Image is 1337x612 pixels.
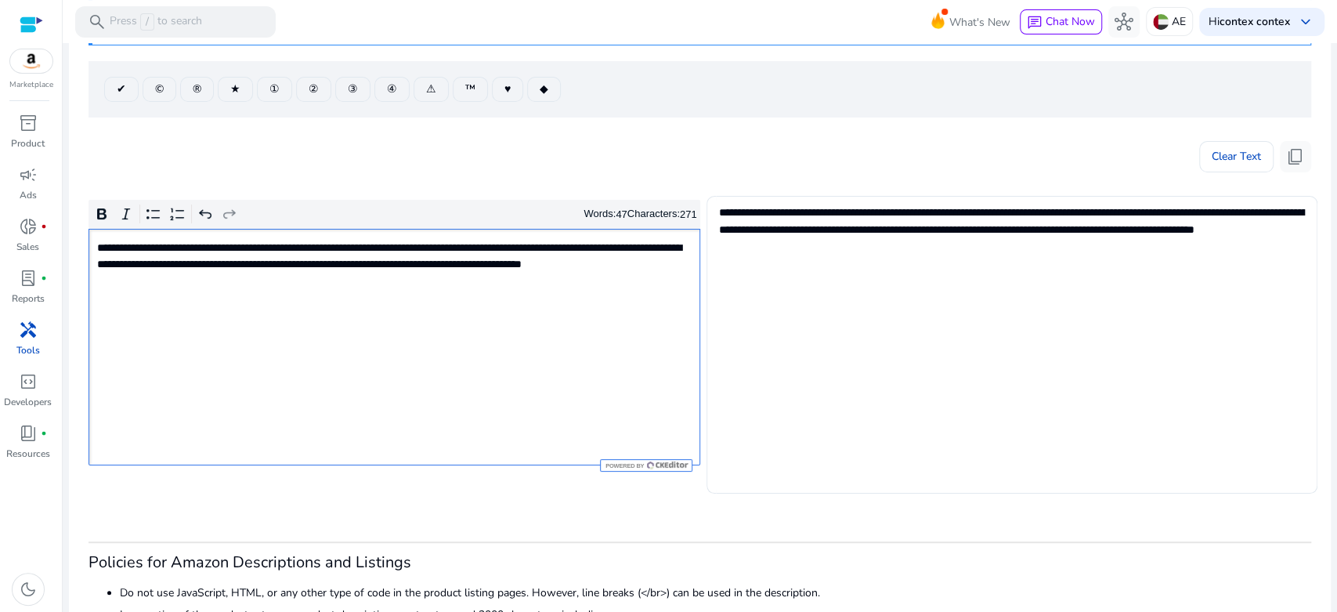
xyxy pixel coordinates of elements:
[16,343,40,357] p: Tools
[88,13,107,31] span: search
[104,77,139,102] button: ✔
[269,81,280,97] span: ①
[540,81,548,97] span: ◆
[41,430,47,436] span: fiber_manual_record
[1199,141,1274,172] button: Clear Text
[6,447,50,461] p: Resources
[41,275,47,281] span: fiber_manual_record
[41,223,47,230] span: fiber_manual_record
[296,77,331,102] button: ②
[19,320,38,339] span: handyman
[89,229,700,465] div: Rich Text Editor. Editing area: main. Press Alt+0 for help.
[19,580,38,599] span: dark_mode
[180,77,214,102] button: ®
[584,205,696,224] div: Words: Characters:
[492,77,523,102] button: ♥
[348,81,358,97] span: ③
[89,200,700,230] div: Editor toolbar
[89,553,1311,572] h3: Policies for Amazon Descriptions and Listings
[110,13,202,31] p: Press to search
[218,77,253,102] button: ★
[426,81,436,97] span: ⚠
[19,165,38,184] span: campaign
[19,217,38,236] span: donut_small
[230,81,240,97] span: ★
[309,81,319,97] span: ②
[453,77,488,102] button: ™
[335,77,370,102] button: ③
[504,81,511,97] span: ♥
[117,81,126,97] span: ✔
[9,79,53,91] p: Marketplace
[10,49,52,73] img: amazon.svg
[414,77,449,102] button: ⚠
[155,81,164,97] span: ©
[4,395,52,409] p: Developers
[604,462,644,469] span: Powered by
[19,424,38,443] span: book_4
[140,13,154,31] span: /
[387,81,397,97] span: ④
[19,269,38,288] span: lab_profile
[120,585,1311,601] li: Do not use JavaScript, HTML, or any other type of code in the product listing pages. However, lin...
[257,77,292,102] button: ①
[374,77,410,102] button: ④
[16,240,39,254] p: Sales
[616,208,627,220] label: 47
[12,292,45,306] p: Reports
[465,81,475,97] span: ™
[19,114,38,132] span: inventory_2
[20,188,37,202] p: Ads
[193,81,201,97] span: ®
[680,208,697,220] label: 271
[1286,147,1305,166] span: content_copy
[1280,141,1311,172] button: content_copy
[527,77,561,102] button: ◆
[11,136,45,150] p: Product
[143,77,176,102] button: ©
[19,372,38,391] span: code_blocks
[1212,141,1261,172] span: Clear Text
